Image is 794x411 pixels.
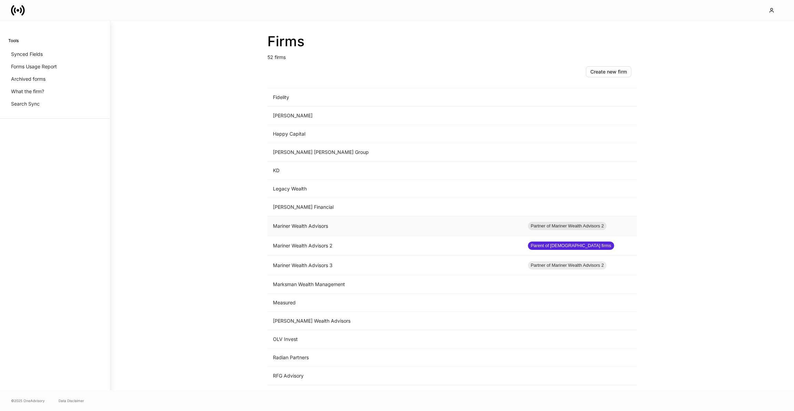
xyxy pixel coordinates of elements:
[267,385,522,403] td: RightCapital
[8,48,102,60] a: Synced Fields
[8,98,102,110] a: Search Sync
[267,50,637,61] p: 52 firms
[528,242,614,249] span: Parent of [DEMOGRAPHIC_DATA] firms
[267,256,522,275] td: Mariner Wealth Advisors 3
[11,398,45,403] span: © 2025 OneAdvisory
[8,85,102,98] a: What the firm?
[267,330,522,349] td: OLV Invest
[11,51,43,58] p: Synced Fields
[11,88,44,95] p: What the firm?
[267,216,522,236] td: Mariner Wealth Advisors
[528,262,607,269] span: Partner of Mariner Wealth Advisors 2
[590,69,627,74] div: Create new firm
[267,107,522,125] td: [PERSON_NAME]
[267,33,637,50] h2: Firms
[59,398,84,403] a: Data Disclaimer
[267,312,522,330] td: [PERSON_NAME] Wealth Advisors
[528,223,607,229] span: Partner of Mariner Wealth Advisors 2
[267,198,522,216] td: [PERSON_NAME] Financial
[267,143,522,162] td: [PERSON_NAME] [PERSON_NAME] Group
[267,275,522,294] td: Marksman Wealth Management
[11,76,45,82] p: Archived forms
[11,100,40,107] p: Search Sync
[267,236,522,256] td: Mariner Wealth Advisors 2
[267,367,522,385] td: RFG Advisory
[586,66,631,77] button: Create new firm
[267,349,522,367] td: Radian Partners
[8,60,102,73] a: Forms Usage Report
[8,73,102,85] a: Archived forms
[267,88,522,107] td: Fidelity
[267,294,522,312] td: Measured
[267,180,522,198] td: Legacy Wealth
[267,162,522,180] td: KD
[8,37,19,44] h6: Tools
[267,125,522,143] td: Happy Capital
[11,63,57,70] p: Forms Usage Report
